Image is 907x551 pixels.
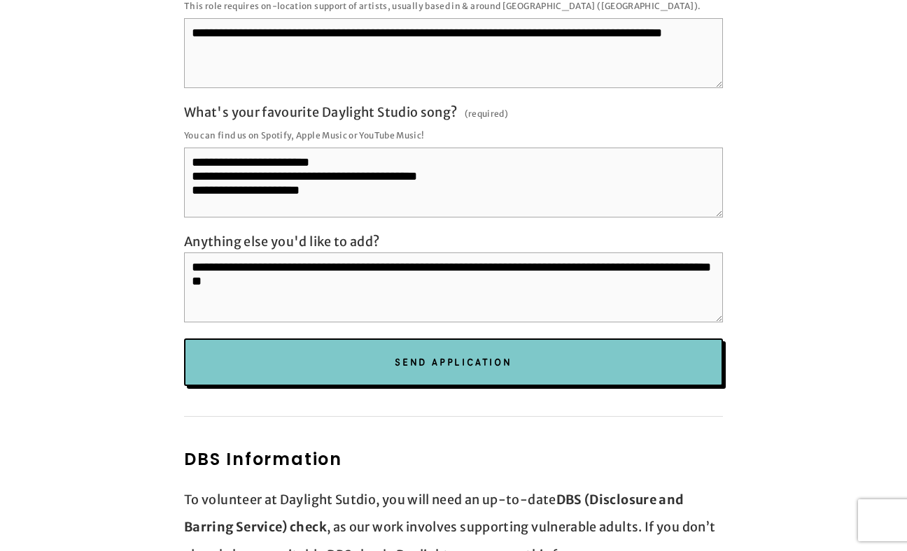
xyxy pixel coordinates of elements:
h2: DBS Information [184,447,723,472]
span: Anything else you'd like to add? [184,234,380,250]
span: Send Application [395,355,512,368]
button: Send ApplicationSend Application [184,338,723,386]
p: You can find us on Spotify, Apple Music or YouTube Music! [184,126,723,145]
span: What's your favourite Daylight Studio song? [184,104,457,120]
span: (required) [465,104,509,123]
